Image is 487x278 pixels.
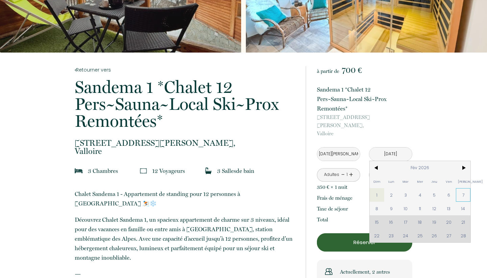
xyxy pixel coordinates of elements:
a: Retourner vers [75,66,297,74]
div: 1 [345,172,349,178]
span: 6 [442,188,456,202]
p: Taxe de séjour [317,205,348,213]
p: 3 Chambre [88,166,118,176]
p: 350 € × 1 nuit [317,183,347,191]
p: Frais de ménage [317,194,352,202]
span: 12 [427,202,442,215]
div: Adultes [324,172,339,178]
span: [STREET_ADDRESS][PERSON_NAME], [317,113,412,130]
p: Sandema 1 *Chalet 12 Pers~Sauna~Local Ski~Prox Remontées* [75,79,297,130]
input: Départ [369,147,412,161]
span: s [183,167,185,174]
span: 1 [370,188,384,202]
span: 9 [384,202,399,215]
span: Lun [384,175,399,188]
span: 8 [370,202,384,215]
span: 4 [413,188,427,202]
p: Chalet Sandema 1 - Appartement de standing pour 12 personnes à [GEOGRAPHIC_DATA] ⛷️❄️ [75,189,297,208]
span: Fév 2026 [384,161,456,175]
p: Réserver [319,238,410,246]
span: Jeu [427,175,442,188]
span: 7 [456,188,470,202]
span: Ven [442,175,456,188]
button: Réserver [317,233,412,252]
span: 14 [456,202,470,215]
p: Sandema 1 *Chalet 12 Pers~Sauna~Local Ski~Prox Remontées* [317,85,412,113]
span: 11 [413,202,427,215]
a: - [341,170,345,180]
span: s [234,167,236,174]
span: 2 [384,188,399,202]
span: s [116,167,118,174]
span: [STREET_ADDRESS][PERSON_NAME], [75,139,297,147]
span: [PERSON_NAME] [456,175,470,188]
span: 10 [398,202,413,215]
span: 13 [442,202,456,215]
span: Mer [413,175,427,188]
span: 5 [427,188,442,202]
a: + [349,170,353,180]
p: 12 Voyageur [152,166,185,176]
span: 3 [398,188,413,202]
span: 700 € [342,65,362,75]
p: Valloire [75,139,297,155]
span: Dim [370,175,384,188]
span: < [370,161,384,175]
p: Total [317,216,328,224]
p: 3 Salle de bain [217,166,254,176]
p: Valloire [317,113,412,138]
span: > [456,161,470,175]
input: Arrivée [317,147,360,161]
img: guests [140,167,147,174]
p: Découvrez Chalet Sandema 1, un spacieux appartement de charme sur 3 niveaux, idéal pour des vacan... [75,215,297,262]
span: Mar [398,175,413,188]
img: users [325,268,332,275]
span: à partir de [317,68,339,74]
